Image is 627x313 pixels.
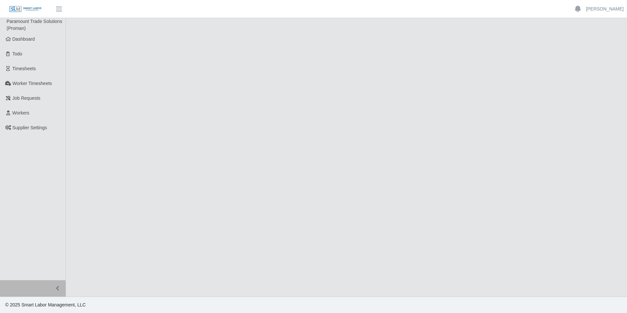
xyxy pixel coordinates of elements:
span: Worker Timesheets [12,81,52,86]
span: Workers [12,110,30,115]
span: Job Requests [12,95,41,101]
span: Paramount Trade Solutions (Proman) [7,19,62,31]
span: Dashboard [12,36,35,42]
span: Supplier Settings [12,125,47,130]
img: SLM Logo [9,6,42,13]
span: © 2025 Smart Labor Management, LLC [5,302,86,307]
a: [PERSON_NAME] [586,6,624,12]
span: Todo [12,51,22,56]
span: Timesheets [12,66,36,71]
